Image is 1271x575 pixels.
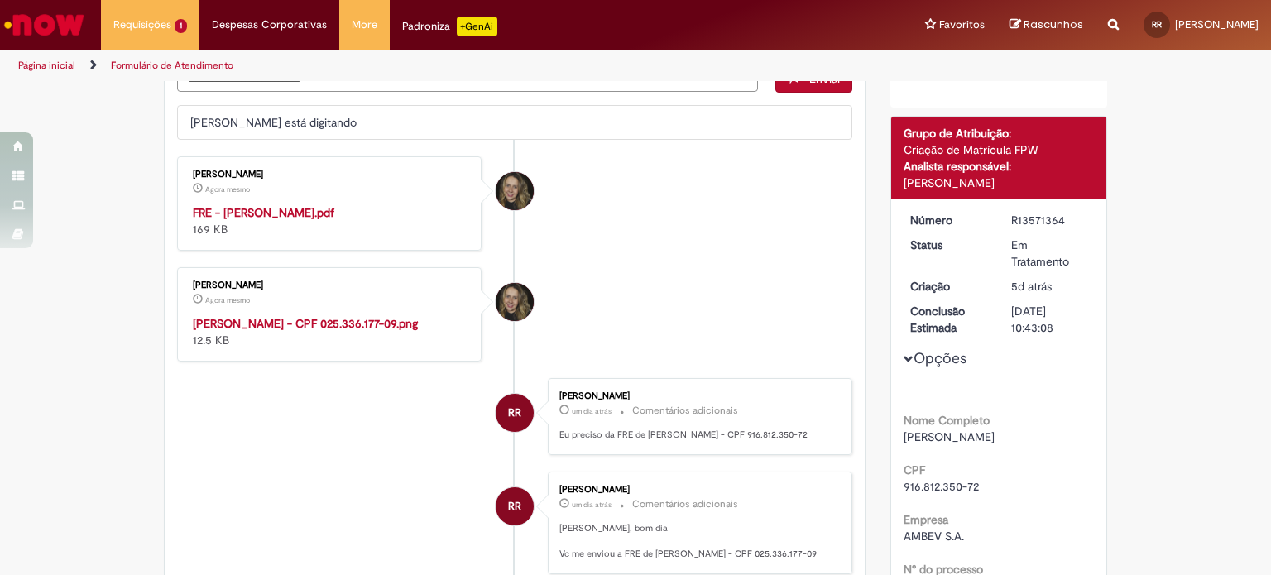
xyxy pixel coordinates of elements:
ul: Trilhas de página [12,50,835,81]
span: AMBEV S.A. [904,529,964,544]
span: Requisições [113,17,171,33]
a: [PERSON_NAME] - CPF 025.336.177-09.png [193,316,418,331]
span: 916.812.350-72 [904,479,979,494]
a: Página inicial [18,59,75,72]
div: [PERSON_NAME] [904,175,1095,191]
small: Comentários adicionais [632,497,738,511]
dt: Criação [898,278,1000,295]
small: Comentários adicionais [632,404,738,418]
time: 30/09/2025 11:06:19 [572,500,612,510]
div: R13571364 [1011,212,1088,228]
div: Roberto ROBERTO [496,487,534,525]
span: Agora mesmo [205,295,250,305]
a: FRE - [PERSON_NAME].pdf [193,205,334,220]
a: Rascunhos [1010,17,1083,33]
span: 5d atrás [1011,279,1052,294]
div: Karol Clorado [496,283,534,321]
span: Despesas Corporativas [212,17,327,33]
div: 26/09/2025 15:56:11 [1011,278,1088,295]
div: 169 KB [193,204,468,237]
div: Em Tratamento [1011,237,1088,270]
div: Roberto ROBERTO [496,394,534,432]
span: RR [508,486,521,526]
div: Karol Clorado [496,172,534,210]
span: um dia atrás [572,406,612,416]
dt: Status [898,237,1000,253]
div: Analista responsável: [904,158,1095,175]
dt: Conclusão Estimada [898,303,1000,336]
p: Eu preciso da FRE de [PERSON_NAME] - CPF 916.812.350-72 [559,429,835,442]
span: [PERSON_NAME] [1175,17,1259,31]
span: Rascunhos [1024,17,1083,32]
div: Grupo de Atribuição: [904,125,1095,141]
b: Empresa [904,512,948,527]
time: 26/09/2025 15:56:11 [1011,279,1052,294]
span: um dia atrás [572,500,612,510]
div: [DATE] 10:43:08 [1011,303,1088,336]
li: [PERSON_NAME] está digitando [177,105,852,140]
b: Nome Completo [904,413,990,428]
a: Formulário de Atendimento [111,59,233,72]
span: [PERSON_NAME] [904,429,995,444]
img: ServiceNow [2,8,87,41]
div: [PERSON_NAME] [193,280,468,290]
div: Padroniza [402,17,497,36]
span: 1 [175,19,187,33]
div: 12.5 KB [193,315,468,348]
span: Favoritos [939,17,985,33]
p: [PERSON_NAME], bom dia Vc me enviou a FRE de [PERSON_NAME] - CPF 025.336.177-09 [559,522,835,561]
dt: Número [898,212,1000,228]
small: exibindo [948,69,987,82]
span: Enviar [809,71,842,86]
div: [PERSON_NAME] [559,391,835,401]
div: Criação de Matrícula FPW [904,141,1095,158]
div: [PERSON_NAME] [559,485,835,495]
time: 01/10/2025 13:25:20 [205,295,250,305]
span: More [352,17,377,33]
span: RR [1152,19,1162,30]
time: 30/09/2025 11:06:42 [572,406,612,416]
span: RR [508,393,521,433]
div: [PERSON_NAME] [193,170,468,180]
p: +GenAi [457,17,497,36]
span: Agora mesmo [205,184,250,194]
b: CPF [904,462,925,477]
time: 01/10/2025 13:25:25 [205,184,250,194]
